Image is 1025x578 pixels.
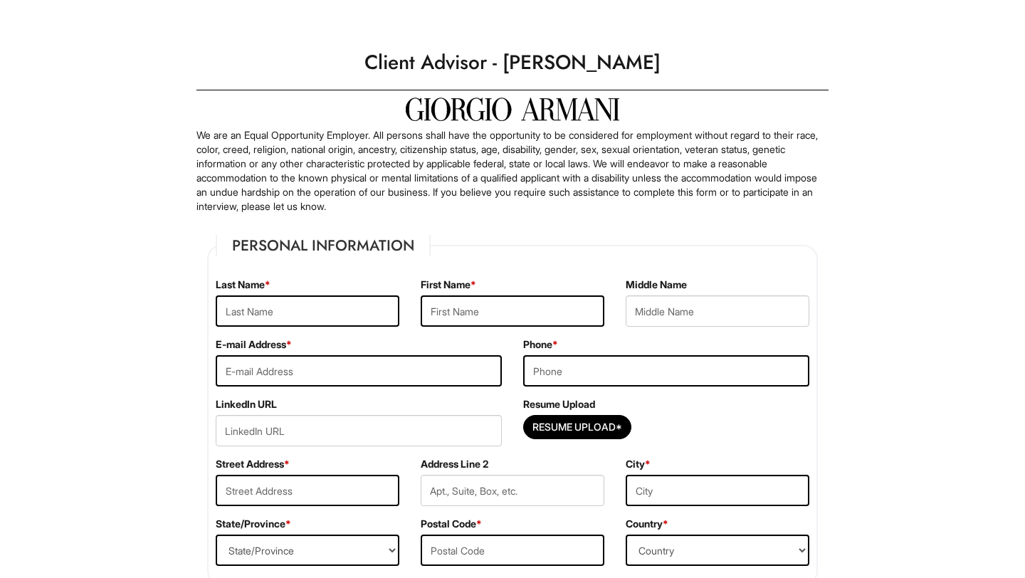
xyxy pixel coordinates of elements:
[216,278,270,292] label: Last Name
[216,235,431,256] legend: Personal Information
[626,475,809,506] input: City
[216,397,277,411] label: LinkedIn URL
[421,295,604,327] input: First Name
[216,475,399,506] input: Street Address
[523,415,631,439] button: Resume Upload*Resume Upload*
[626,457,651,471] label: City
[523,337,558,352] label: Phone
[421,457,488,471] label: Address Line 2
[421,475,604,506] input: Apt., Suite, Box, etc.
[196,128,829,214] p: We are an Equal Opportunity Employer. All persons shall have the opportunity to be considered for...
[626,278,687,292] label: Middle Name
[216,535,399,566] select: State/Province
[216,337,292,352] label: E-mail Address
[216,355,502,387] input: E-mail Address
[626,295,809,327] input: Middle Name
[626,535,809,566] select: Country
[626,517,668,531] label: Country
[216,295,399,327] input: Last Name
[216,517,291,531] label: State/Province
[216,457,290,471] label: Street Address
[216,415,502,446] input: LinkedIn URL
[406,98,619,121] img: Giorgio Armani
[421,278,476,292] label: First Name
[421,535,604,566] input: Postal Code
[421,517,482,531] label: Postal Code
[523,397,595,411] label: Resume Upload
[189,43,836,83] h1: Client Advisor - [PERSON_NAME]
[523,355,809,387] input: Phone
